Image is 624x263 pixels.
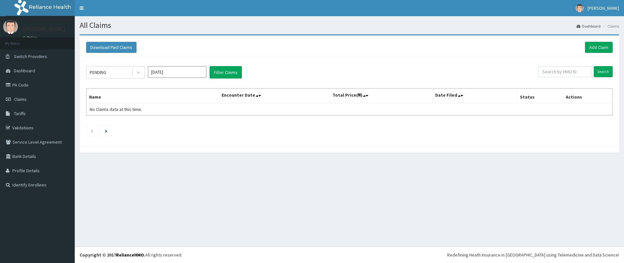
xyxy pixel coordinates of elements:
th: Actions [563,89,612,103]
img: User Image [576,4,584,12]
div: Redefining Heath Insurance in [GEOGRAPHIC_DATA] using Telemedicine and Data Science! [447,252,619,258]
th: Name [86,89,219,103]
span: Switch Providers [14,54,47,59]
div: PENDING [90,69,106,76]
a: Previous page [90,128,93,134]
p: [PERSON_NAME] [23,26,65,32]
h1: All Claims [80,21,619,30]
strong: Copyright © 2017 . [80,252,145,258]
a: Online [23,35,38,40]
th: Status [517,89,563,103]
img: User Image [3,19,18,34]
th: Encounter Date [219,89,330,103]
footer: All rights reserved. [75,246,624,263]
span: Dashboard [14,68,35,74]
input: Search by HMO ID [538,66,591,77]
input: Select Month and Year [148,66,206,78]
th: Date Filed [432,89,517,103]
button: Download Paid Claims [86,42,136,53]
a: Dashboard [577,23,601,29]
span: Claims [14,96,27,102]
a: Add Claim [585,42,613,53]
a: Next page [105,128,107,134]
input: Search [594,66,613,77]
li: Claims [601,23,619,29]
th: Total Price(₦) [330,89,432,103]
a: RelianceHMO [116,252,144,258]
span: Tariffs [14,111,26,116]
span: No Claims data at this time. [90,106,142,112]
span: [PERSON_NAME] [588,5,619,11]
button: Filter Claims [210,66,242,78]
